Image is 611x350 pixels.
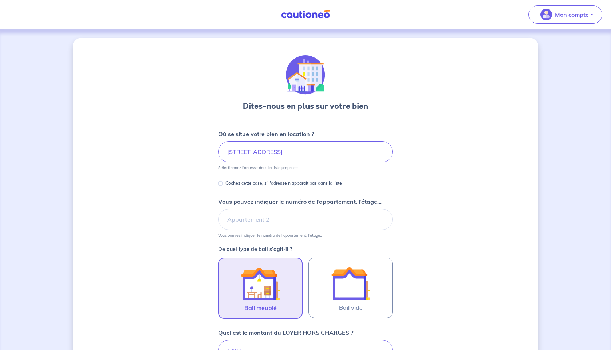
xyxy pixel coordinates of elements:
[339,303,363,312] span: Bail vide
[241,264,280,303] img: illu_furnished_lease.svg
[331,264,370,303] img: illu_empty_lease.svg
[528,5,602,24] button: illu_account_valid_menu.svgMon compte
[218,328,353,337] p: Quel est le montant du LOYER HORS CHARGES ?
[218,247,393,252] p: De quel type de bail s’agit-il ?
[218,165,298,170] p: Sélectionnez l'adresse dans la liste proposée
[218,233,322,238] p: Vous pouvez indiquer le numéro de l’appartement, l’étage...
[218,197,382,206] p: Vous pouvez indiquer le numéro de l’appartement, l’étage...
[540,9,552,20] img: illu_account_valid_menu.svg
[218,130,314,138] p: Où se situe votre bien en location ?
[555,10,589,19] p: Mon compte
[286,55,325,95] img: illu_houses.svg
[225,179,342,188] p: Cochez cette case, si l'adresse n'apparaît pas dans la liste
[243,100,368,112] h3: Dites-nous en plus sur votre bien
[278,10,333,19] img: Cautioneo
[244,303,277,312] span: Bail meublé
[218,141,393,162] input: 2 rue de paris, 59000 lille
[218,209,393,230] input: Appartement 2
